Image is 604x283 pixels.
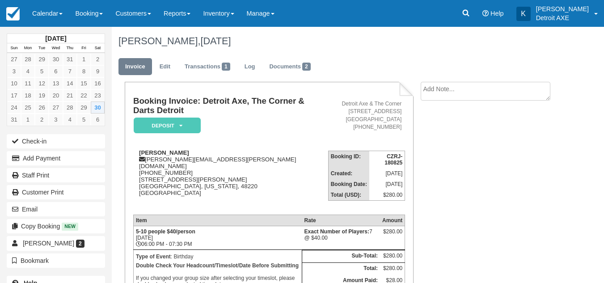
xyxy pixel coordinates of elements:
a: 25 [21,101,35,114]
span: Help [490,10,504,17]
span: 2 [76,240,84,248]
h1: Booking Invoice: Detroit Axe, The Corner & Darts Detroit [133,97,328,115]
a: 3 [49,114,63,126]
address: Detroit Axe & The Corner [STREET_ADDRESS] [GEOGRAPHIC_DATA] [PHONE_NUMBER] [332,100,402,131]
th: Rate [302,215,380,226]
strong: [PERSON_NAME] [139,149,189,156]
th: Sun [7,43,21,53]
a: 30 [49,53,63,65]
div: $280.00 [382,228,402,242]
th: Wed [49,43,63,53]
th: Booking ID: [328,151,369,168]
a: 13 [49,77,63,89]
a: 29 [77,101,91,114]
td: $280.00 [380,250,405,263]
a: 9 [91,65,105,77]
span: [PERSON_NAME] [23,240,74,247]
button: Add Payment [7,151,105,165]
a: 28 [21,53,35,65]
a: 31 [7,114,21,126]
a: 14 [63,77,77,89]
p: Detroit AXE [536,13,589,22]
a: 7 [63,65,77,77]
a: 31 [63,53,77,65]
strong: CZRJ-180825 [384,153,402,166]
a: 11 [21,77,35,89]
p: [PERSON_NAME] [536,4,589,13]
th: Fri [77,43,91,53]
i: Help [482,10,489,17]
td: [DATE] 06:00 PM - 07:30 PM [133,226,302,250]
a: 23 [91,89,105,101]
a: 15 [77,77,91,89]
a: Staff Print [7,168,105,182]
th: Item [133,215,302,226]
a: 20 [49,89,63,101]
a: 29 [35,53,49,65]
a: 4 [21,65,35,77]
div: K [516,7,531,21]
strong: Type of Event [136,253,171,260]
a: 21 [63,89,77,101]
a: 3 [7,65,21,77]
th: Sat [91,43,105,53]
a: 26 [35,101,49,114]
a: 17 [7,89,21,101]
td: [DATE] [369,179,405,190]
td: 7 @ $40.00 [302,226,380,250]
span: New [62,223,78,230]
b: Double Check Your Headcount/Timeslot/Date Before Submitting [136,262,299,269]
a: 27 [49,101,63,114]
th: Amount [380,215,405,226]
a: 6 [91,114,105,126]
td: [DATE] [369,168,405,179]
a: 1 [77,53,91,65]
th: Thu [63,43,77,53]
a: Deposit [133,117,198,134]
em: Deposit [134,118,201,133]
td: $280.00 [369,190,405,201]
a: Invoice [118,58,152,76]
strong: Exact Number of Players [304,228,369,235]
a: 12 [35,77,49,89]
a: 10 [7,77,21,89]
a: Edit [153,58,177,76]
th: Total (USD): [328,190,369,201]
a: [PERSON_NAME] 2 [7,236,105,250]
a: 27 [7,53,21,65]
td: $280.00 [380,263,405,275]
a: Documents2 [262,58,317,76]
button: Check-in [7,134,105,148]
a: 19 [35,89,49,101]
a: 2 [35,114,49,126]
button: Copy Booking New [7,219,105,233]
a: 18 [21,89,35,101]
a: Customer Print [7,185,105,199]
th: Mon [21,43,35,53]
a: 1 [21,114,35,126]
h1: [PERSON_NAME], [118,36,558,46]
a: Transactions1 [178,58,237,76]
th: Sub-Total: [302,250,380,263]
a: 24 [7,101,21,114]
button: Bookmark [7,253,105,268]
p: : Birthday [136,252,300,261]
a: 28 [63,101,77,114]
strong: 5-10 people $40/person [136,228,195,235]
button: Email [7,202,105,216]
th: Total: [302,263,380,275]
a: 5 [77,114,91,126]
div: [PERSON_NAME][EMAIL_ADDRESS][PERSON_NAME][DOMAIN_NAME] [PHONE_NUMBER] [STREET_ADDRESS][PERSON_NAM... [133,149,328,207]
span: 2 [302,63,311,71]
a: 5 [35,65,49,77]
th: Created: [328,168,369,179]
span: [DATE] [200,35,231,46]
a: 2 [91,53,105,65]
a: 16 [91,77,105,89]
a: Log [238,58,262,76]
strong: [DATE] [45,35,66,42]
span: 1 [222,63,230,71]
img: checkfront-main-nav-mini-logo.png [6,7,20,21]
th: Tue [35,43,49,53]
a: 4 [63,114,77,126]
